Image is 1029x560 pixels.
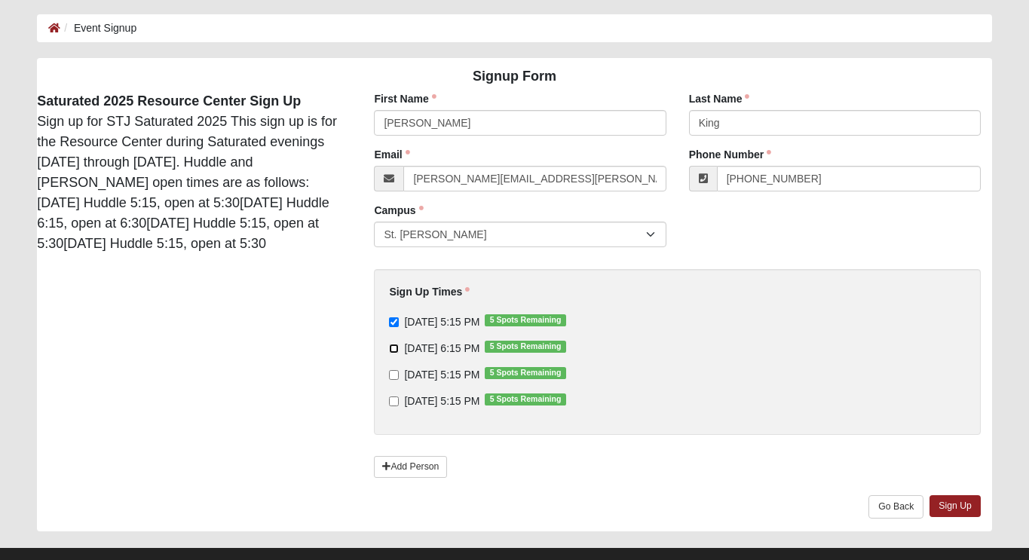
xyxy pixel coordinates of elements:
span: 5 Spots Remaining [485,314,565,326]
label: Sign Up Times [389,284,470,299]
h4: Signup Form [37,69,992,85]
input: [DATE] 5:15 PM5 Spots Remaining [389,370,399,380]
span: 5 Spots Remaining [485,393,565,405]
span: [DATE] 5:15 PM [404,369,479,381]
label: Campus [374,203,423,218]
input: [DATE] 5:15 PM5 Spots Remaining [389,396,399,406]
span: 5 Spots Remaining [485,341,565,353]
span: 5 Spots Remaining [485,367,565,379]
input: [DATE] 5:15 PM5 Spots Remaining [389,317,399,327]
a: Sign Up [929,495,981,517]
input: [DATE] 6:15 PM5 Spots Remaining [389,344,399,353]
a: Go Back [868,495,923,519]
span: [DATE] 6:15 PM [404,342,479,354]
a: Add Person [374,456,447,478]
label: First Name [374,91,436,106]
label: Email [374,147,409,162]
label: Phone Number [689,147,772,162]
strong: Saturated 2025 Resource Center Sign Up [37,93,301,109]
span: [DATE] 5:15 PM [404,395,479,407]
li: Event Signup [60,20,136,36]
label: Last Name [689,91,750,106]
span: [DATE] 5:15 PM [404,316,479,328]
div: Sign up for STJ Saturated 2025 This sign up is for the Resource Center during Saturated evenings ... [26,91,351,254]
